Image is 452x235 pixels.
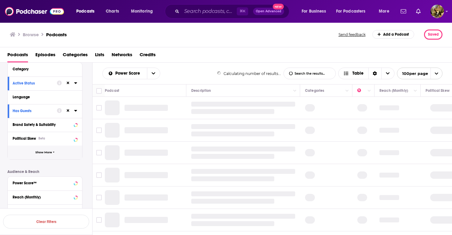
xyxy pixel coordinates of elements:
[72,6,102,16] button: open menu
[217,71,281,76] div: Calculating number of results...
[96,195,102,200] span: Toggle select row
[368,68,381,79] div: Sort Direction
[237,7,248,15] span: ⌘ K
[412,87,419,95] button: Column Actions
[297,6,334,16] button: open menu
[182,6,237,16] input: Search podcasts, credits, & more...
[13,181,72,185] div: Power Score™
[76,7,94,16] span: Podcasts
[13,207,77,215] button: Reach (Episode Average)
[13,135,77,142] button: Political SkewBeta
[13,195,72,199] div: Reach (Monthly)
[357,87,366,94] div: Power Score
[375,6,397,16] button: open menu
[13,107,57,115] button: Has Guests
[63,50,88,62] a: Categories
[112,50,132,62] a: Networks
[35,50,55,62] a: Episodes
[13,95,73,99] div: Language
[13,93,77,101] button: Language
[13,121,77,128] button: Brand Safety & Suitability
[96,172,102,178] span: Toggle select row
[191,87,211,94] div: Description
[96,150,102,155] span: Toggle select row
[302,7,326,16] span: For Business
[338,68,395,79] button: Choose View
[13,79,57,87] button: Active Status
[13,123,72,127] div: Brand Safety & Suitability
[96,105,102,111] span: Toggle select row
[96,217,102,223] span: Toggle select row
[430,5,444,18] button: Show profile menu
[131,7,153,16] span: Monitoring
[13,81,53,85] div: Active Status
[95,50,104,62] a: Lists
[96,127,102,133] span: Toggle select row
[430,5,444,18] img: User Profile
[366,87,373,95] button: Column Actions
[430,5,444,18] span: Logged in as SydneyDemo
[147,68,160,79] button: open menu
[13,136,36,141] span: Political Skew
[398,6,409,17] a: Show notifications dropdown
[7,50,28,62] a: Podcasts
[372,30,414,39] a: Add a Podcast
[106,7,119,16] span: Charts
[5,6,64,17] img: Podchaser - Follow, Share and Rate Podcasts
[102,68,160,79] h2: Choose List sort
[397,68,442,79] button: open menu
[424,29,442,40] button: Saved
[379,87,408,94] div: Reach (Monthly)
[253,8,284,15] button: Open AdvancedNew
[332,6,375,16] button: open menu
[426,87,450,94] div: Political Skew
[352,71,363,76] span: Table
[305,87,324,94] div: Categories
[140,50,156,62] a: Credits
[127,6,161,16] button: open menu
[13,67,73,71] div: Category
[35,151,52,154] span: Show More
[3,215,89,229] button: Clear Filters
[428,32,439,37] span: Saved
[171,4,295,18] div: Search podcasts, credits, & more...
[13,179,77,187] button: Power Score™
[13,193,77,201] button: Reach (Monthly)
[414,6,423,17] a: Show notifications dropdown
[38,136,45,140] div: Beta
[7,170,82,174] p: Audience & Reach
[8,146,82,159] button: Show More
[397,69,428,78] span: 100 per page
[336,7,366,16] span: For Podcasters
[102,6,123,16] a: Charts
[337,32,367,37] button: Send feedback
[379,7,389,16] span: More
[105,87,119,94] div: Podcast
[13,65,77,73] button: Category
[13,109,53,113] div: Has Guests
[343,87,351,95] button: Column Actions
[115,71,142,76] span: Power Score
[103,71,147,76] button: open menu
[46,32,67,37] a: Podcasts
[256,10,281,13] span: Open Advanced
[273,4,284,10] span: New
[291,87,299,95] button: Column Actions
[23,32,39,37] h3: Browse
